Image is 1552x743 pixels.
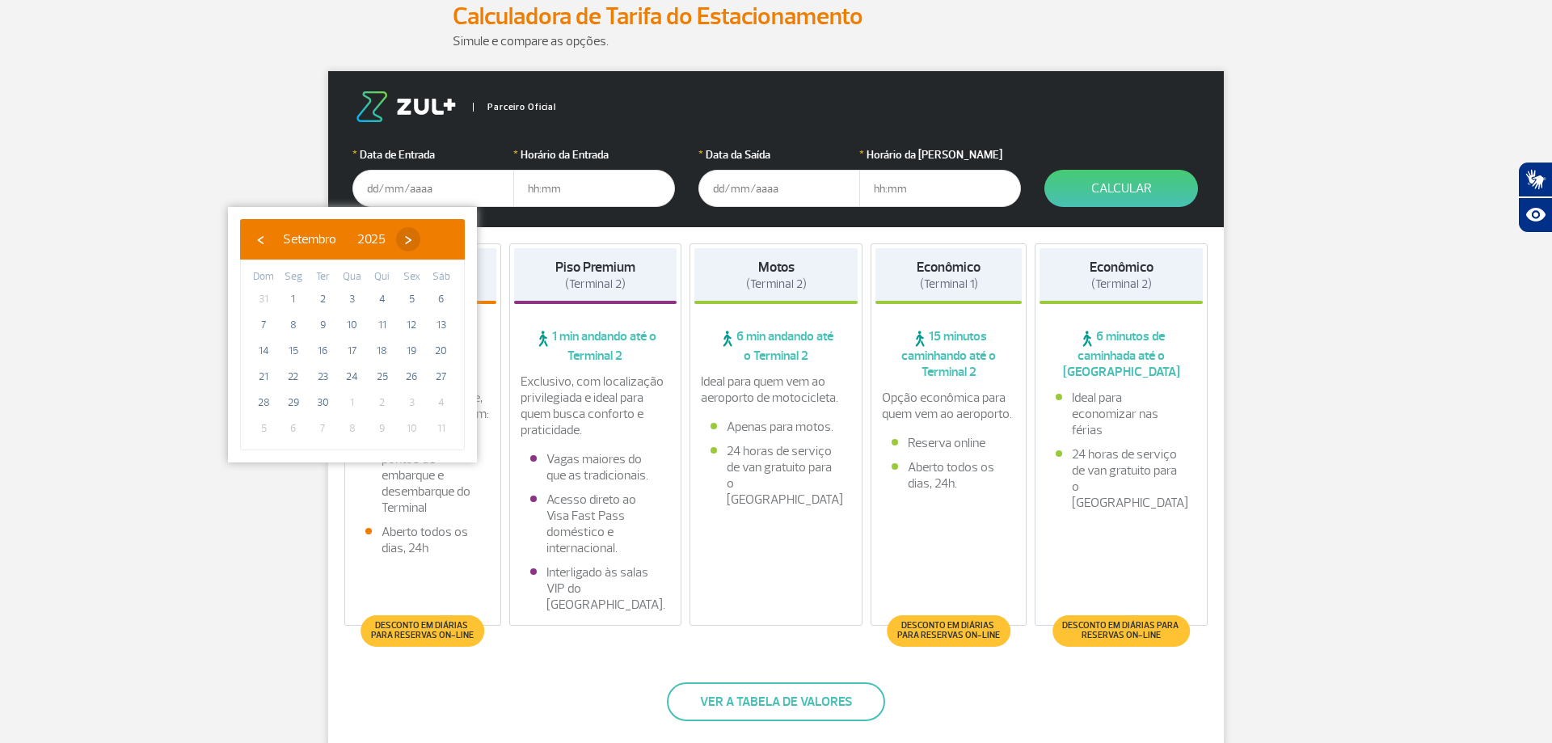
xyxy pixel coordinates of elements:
[251,416,276,441] span: 5
[920,277,978,292] span: (Terminal 1)
[280,286,306,312] span: 1
[369,312,395,338] span: 11
[530,492,661,556] li: Acesso direto ao Visa Fast Pass doméstico e internacional.
[399,364,424,390] span: 26
[280,416,306,441] span: 6
[251,364,276,390] span: 21
[521,374,671,438] p: Exclusivo, com localização privilegiada e ideal para quem busca conforto e praticidade.
[339,364,365,390] span: 24
[310,416,335,441] span: 7
[426,268,456,286] th: weekday
[555,259,635,276] strong: Piso Premium
[875,328,1023,380] span: 15 minutos caminhando até o Terminal 2
[399,286,424,312] span: 5
[367,268,397,286] th: weekday
[369,416,395,441] span: 9
[251,312,276,338] span: 7
[399,338,424,364] span: 19
[339,390,365,416] span: 1
[758,259,795,276] strong: Motos
[228,207,477,462] bs-datepicker-container: calendar
[397,268,427,286] th: weekday
[399,390,424,416] span: 3
[1056,390,1187,438] li: Ideal para economizar nas férias
[428,338,454,364] span: 20
[310,390,335,416] span: 30
[892,435,1006,451] li: Reserva online
[249,268,279,286] th: weekday
[310,364,335,390] span: 23
[347,227,396,251] button: 2025
[399,312,424,338] span: 12
[1040,328,1203,380] span: 6 minutos de caminhada até o [GEOGRAPHIC_DATA]
[1518,197,1552,233] button: Abrir recursos assistivos.
[428,286,454,312] span: 6
[283,231,336,247] span: Setembro
[279,268,309,286] th: weekday
[396,227,420,251] button: ›
[895,621,1002,640] span: Desconto em diárias para reservas on-line
[272,227,347,251] button: Setembro
[280,312,306,338] span: 8
[453,2,1099,32] h2: Calculadora de Tarifa do Estacionamento
[1044,170,1198,207] button: Calcular
[339,416,365,441] span: 8
[280,338,306,364] span: 15
[530,564,661,613] li: Interligado às salas VIP do [GEOGRAPHIC_DATA].
[565,277,626,292] span: (Terminal 2)
[251,390,276,416] span: 28
[892,459,1006,492] li: Aberto todos os dias, 24h.
[514,328,677,364] span: 1 min andando até o Terminal 2
[667,682,885,721] button: Ver a tabela de valores
[1518,162,1552,233] div: Plugin de acessibilidade da Hand Talk.
[248,227,272,251] button: ‹
[369,621,476,640] span: Desconto em diárias para reservas on-line
[369,364,395,390] span: 25
[1090,259,1153,276] strong: Econômico
[369,338,395,364] span: 18
[1061,621,1182,640] span: Desconto em diárias para reservas on-line
[917,259,981,276] strong: Econômico
[428,364,454,390] span: 27
[698,170,860,207] input: dd/mm/aaaa
[365,524,480,556] li: Aberto todos os dias, 24h
[701,374,851,406] p: Ideal para quem vem ao aeroporto de motocicleta.
[428,416,454,441] span: 11
[339,312,365,338] span: 10
[369,286,395,312] span: 4
[251,338,276,364] span: 14
[308,268,338,286] th: weekday
[428,390,454,416] span: 4
[248,229,420,245] bs-datepicker-navigation-view: ​ ​ ​
[310,286,335,312] span: 2
[352,146,514,163] label: Data de Entrada
[513,170,675,207] input: hh:mm
[513,146,675,163] label: Horário da Entrada
[859,170,1021,207] input: hh:mm
[428,312,454,338] span: 13
[1518,162,1552,197] button: Abrir tradutor de língua de sinais.
[882,390,1016,422] p: Opção econômica para quem vem ao aeroporto.
[399,416,424,441] span: 10
[280,364,306,390] span: 22
[339,286,365,312] span: 3
[352,170,514,207] input: dd/mm/aaaa
[746,277,807,292] span: (Terminal 2)
[280,390,306,416] span: 29
[310,312,335,338] span: 9
[711,443,841,508] li: 24 horas de serviço de van gratuito para o [GEOGRAPHIC_DATA]
[339,338,365,364] span: 17
[694,328,858,364] span: 6 min andando até o Terminal 2
[711,419,841,435] li: Apenas para motos.
[365,435,480,516] li: Fácil acesso aos pontos de embarque e desembarque do Terminal
[698,146,860,163] label: Data da Saída
[530,451,661,483] li: Vagas maiores do que as tradicionais.
[369,390,395,416] span: 2
[859,146,1021,163] label: Horário da [PERSON_NAME]
[310,338,335,364] span: 16
[357,231,386,247] span: 2025
[1091,277,1152,292] span: (Terminal 2)
[453,32,1099,51] p: Simule e compare as opções.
